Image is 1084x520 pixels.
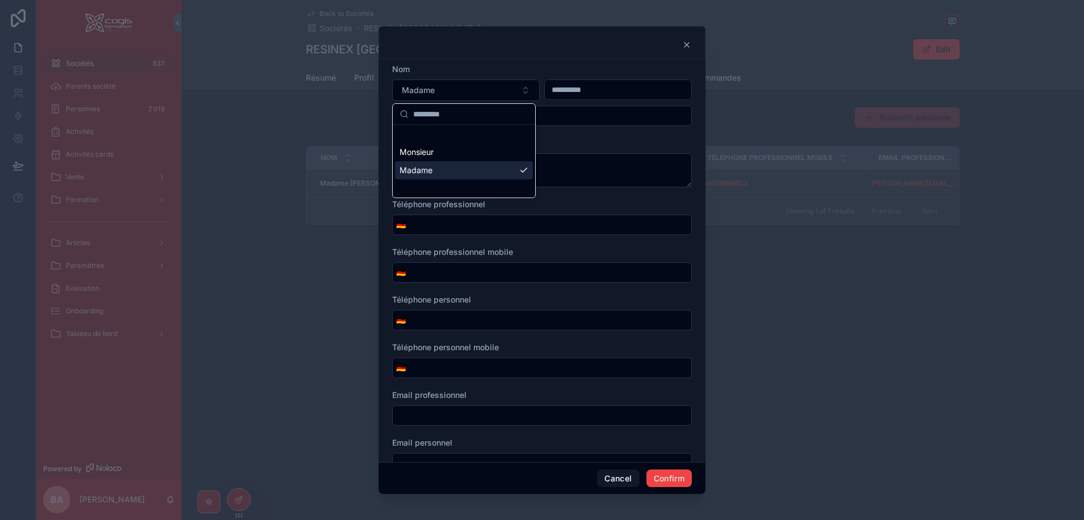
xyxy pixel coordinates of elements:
[393,358,409,378] button: Select Button
[597,469,639,488] button: Cancel
[392,342,499,352] span: Téléphone personnel mobile
[393,215,409,235] button: Select Button
[396,267,406,278] span: 🇩🇪
[393,262,409,283] button: Select Button
[392,79,540,101] button: Select Button
[395,161,533,179] div: Madame
[392,199,485,209] span: Téléphone professionnel
[392,64,410,74] span: Nom
[393,310,409,330] button: Select Button
[393,125,535,198] div: Suggestions
[396,219,406,230] span: 🇩🇪
[646,469,692,488] button: Confirm
[392,438,452,447] span: Email personnel
[396,362,406,374] span: 🇩🇪
[392,390,467,400] span: Email professionnel
[395,143,533,161] div: Monsieur
[392,247,513,257] span: Téléphone professionnel mobile
[392,295,471,304] span: Téléphone personnel
[402,85,435,96] span: Madame
[396,314,406,326] span: 🇩🇪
